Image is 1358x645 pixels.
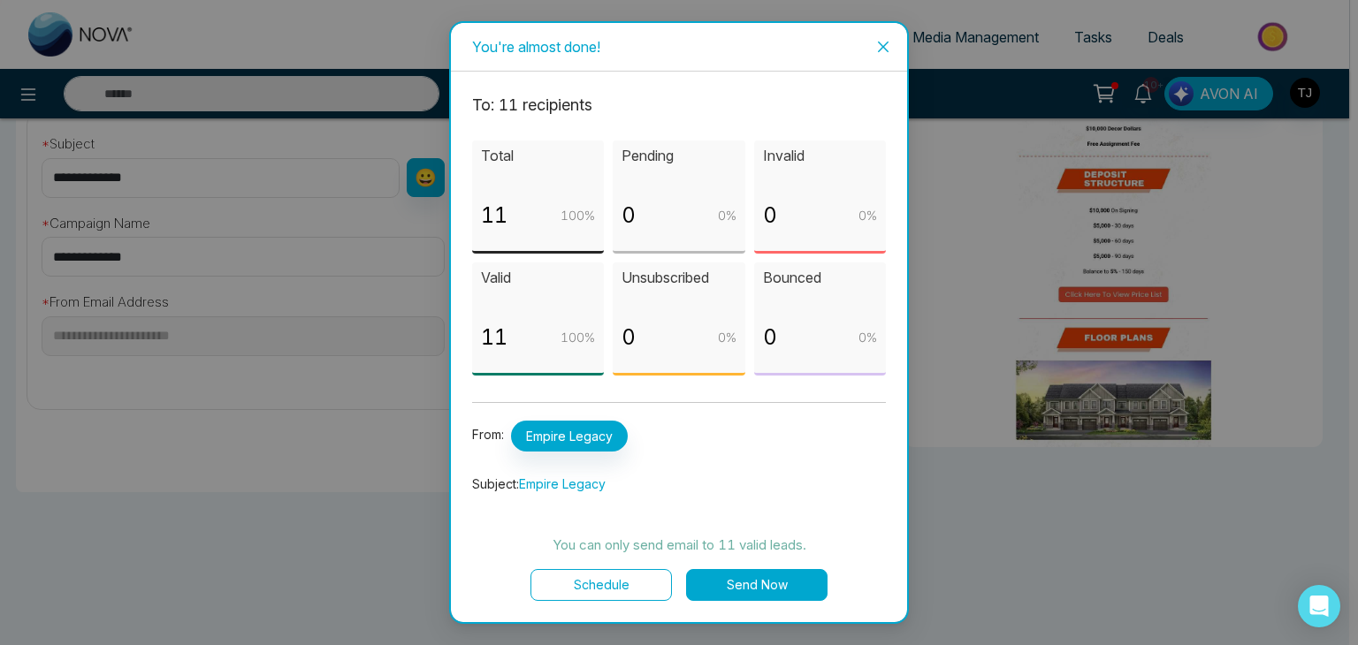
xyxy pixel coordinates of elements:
[858,328,877,347] p: 0 %
[622,199,636,232] p: 0
[481,145,595,167] p: Total
[686,569,828,601] button: Send Now
[519,476,606,491] span: Empire Legacy
[530,569,672,601] button: Schedule
[622,267,736,289] p: Unsubscribed
[859,23,907,71] button: Close
[718,328,736,347] p: 0 %
[472,474,886,494] p: Subject:
[763,321,777,354] p: 0
[472,93,886,118] p: To: 11 recipient s
[481,199,507,232] p: 11
[511,421,628,451] span: Empire Legacy
[1298,585,1340,627] div: Open Intercom Messenger
[481,321,507,354] p: 11
[718,206,736,225] p: 0 %
[561,328,595,347] p: 100 %
[763,145,877,167] p: Invalid
[472,535,886,556] p: You can only send email to 11 valid leads.
[561,206,595,225] p: 100 %
[763,267,877,289] p: Bounced
[481,267,595,289] p: Valid
[763,199,777,232] p: 0
[876,40,890,54] span: close
[472,421,886,451] p: From:
[622,145,736,167] p: Pending
[622,321,636,354] p: 0
[858,206,877,225] p: 0 %
[472,37,886,57] div: You're almost done!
